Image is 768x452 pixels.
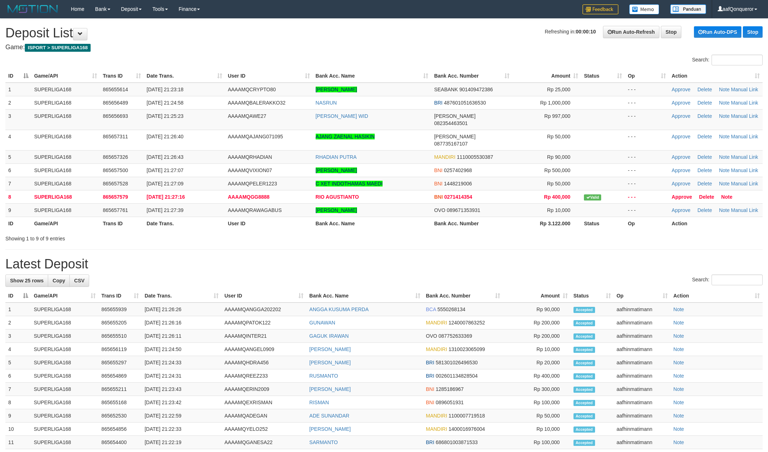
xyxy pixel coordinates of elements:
span: [DATE] 21:25:23 [147,113,183,119]
span: 865656693 [103,113,128,119]
span: Accepted [573,347,595,353]
a: CSV [69,275,89,287]
span: [DATE] 21:26:40 [147,134,183,139]
td: 10 [5,423,31,436]
td: 1 [5,303,31,316]
td: SUPERLIGA168 [31,163,100,177]
th: Trans ID [100,217,144,230]
span: Copy 0271414354 to clipboard [444,194,472,200]
a: Approve [672,154,690,160]
span: BRI [426,373,434,379]
a: Note [673,333,684,339]
a: [PERSON_NAME] [309,386,351,392]
td: Rp 400,000 [503,369,571,383]
td: 2 [5,96,31,109]
a: RUSMANTO [309,373,338,379]
td: SUPERLIGA168 [31,329,99,343]
td: aafhinmatimann [614,356,671,369]
a: Note [719,134,730,139]
span: Accepted [573,307,595,313]
span: ISPORT > SUPERLIGA168 [25,44,91,52]
td: SUPERLIGA168 [31,409,99,423]
span: Rp 90,000 [547,154,571,160]
span: BNI [434,167,442,173]
span: Rp 1,000,000 [540,100,570,106]
span: AAAAMQPELER1223 [228,181,277,186]
td: aafhinmatimann [614,329,671,343]
td: aafhinmatimann [614,343,671,356]
a: RIO AGUSTIANTO [316,194,359,200]
a: Run Auto-Refresh [603,26,659,38]
span: [DATE] 21:27:39 [147,207,183,213]
span: SEABANK [434,87,458,92]
a: Approve [672,100,690,106]
th: Rp 3.122.000 [512,217,581,230]
td: AAAAMQPATOK122 [221,316,306,329]
a: Manual Link [731,87,758,92]
a: Note [673,439,684,445]
img: Feedback.jpg [582,4,618,14]
td: [DATE] 21:23:42 [142,396,221,409]
td: 865655939 [99,303,142,316]
span: BNI [426,386,434,392]
th: ID [5,217,31,230]
td: - - - [625,83,669,96]
a: Manual Link [731,100,758,106]
td: SUPERLIGA168 [31,343,99,356]
span: Rp 50,000 [547,134,571,139]
td: [DATE] 21:22:59 [142,409,221,423]
a: RHADIAN PUTRA [316,154,357,160]
td: aafhinmatimann [614,383,671,396]
a: Stop [661,26,681,38]
span: [DATE] 21:27:07 [147,167,183,173]
a: Delete [698,87,712,92]
td: SUPERLIGA168 [31,383,99,396]
span: BRI [426,360,434,365]
th: Op [625,217,669,230]
th: Bank Acc. Number: activate to sort column ascending [431,69,512,83]
a: Note [719,181,730,186]
th: Status: activate to sort column ascending [581,69,625,83]
th: User ID [225,217,313,230]
a: Run Auto-DPS [694,26,741,38]
td: aafhinmatimann [614,316,671,329]
td: - - - [625,190,669,203]
span: Accepted [573,387,595,393]
th: Date Trans. [144,217,225,230]
td: 7 [5,383,31,396]
a: Manual Link [731,207,758,213]
span: 865657528 [103,181,128,186]
td: AAAAMQANGGA202202 [221,303,306,316]
a: [PERSON_NAME] [316,167,357,173]
span: [DATE] 21:26:43 [147,154,183,160]
img: MOTION_logo.png [5,4,60,14]
td: 1 [5,83,31,96]
span: Rp 400,000 [544,194,570,200]
th: Status [581,217,625,230]
input: Search: [712,55,763,65]
span: BNI [434,194,443,200]
span: 865657761 [103,207,128,213]
td: 865655297 [99,356,142,369]
td: Rp 50,000 [503,409,571,423]
td: SUPERLIGA168 [31,369,99,383]
span: Rp 997,000 [544,113,570,119]
td: [DATE] 21:22:33 [142,423,221,436]
span: Accepted [573,413,595,419]
a: GUNAWAN [309,320,335,326]
span: Copy 581301026496530 to clipboard [436,360,478,365]
td: AAAAMQANGEL0909 [221,343,306,356]
a: Note [673,360,684,365]
span: Copy 087735167107 to clipboard [434,141,467,147]
span: Copy 5550268134 to clipboard [437,306,465,312]
td: [DATE] 21:23:43 [142,383,221,396]
a: Note [719,207,730,213]
td: aafhinmatimann [614,396,671,409]
h4: Game: [5,44,763,51]
td: 865652530 [99,409,142,423]
td: - - - [625,163,669,177]
input: Search: [712,275,763,285]
td: AAAAMQEXRISMAN [221,396,306,409]
a: Note [673,306,684,312]
span: 865657500 [103,167,128,173]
